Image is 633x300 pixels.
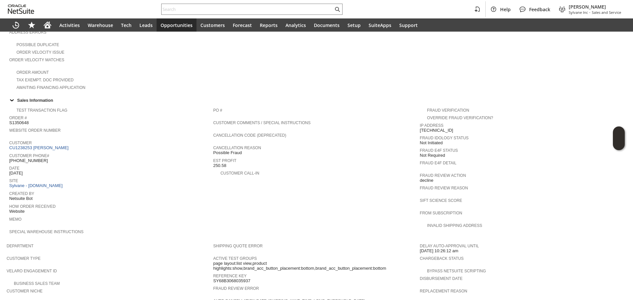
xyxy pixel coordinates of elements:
[420,256,464,261] a: Chargeback Status
[9,217,21,222] a: Memo
[59,22,80,28] span: Activities
[420,128,453,133] span: [TECHNICAL_ID]
[310,18,344,32] a: Documents
[8,18,24,32] a: Recent Records
[213,121,311,125] a: Customer Comments / Special Instructions
[333,5,341,13] svg: Search
[7,96,626,104] td: Sales Information
[14,281,60,286] a: Business Sales Team
[420,178,433,183] span: decline
[427,223,482,228] a: Invalid Shipping Address
[12,21,20,29] svg: Recent Records
[200,22,225,28] span: Customers
[420,186,468,190] a: Fraud Review Reason
[260,22,278,28] span: Reports
[16,108,67,113] a: Test Transaction Flag
[40,18,55,32] a: Home
[420,148,458,153] a: Fraud E4F Status
[9,178,18,183] a: Site
[420,248,458,254] span: [DATE] 10:26:12 am
[9,196,33,201] span: Netsuite Bot
[569,4,621,10] span: [PERSON_NAME]
[7,244,34,248] a: Department
[500,6,511,13] span: Help
[161,22,193,28] span: Opportunities
[213,256,257,261] a: Active Test Groups
[613,126,625,150] iframe: Click here to launch Oracle Guided Learning Help Panel
[420,161,456,165] a: Fraud E4F Detail
[213,158,236,163] a: Est Profit
[213,286,259,291] a: Fraud Review Error
[427,116,493,120] a: Override Fraud Verification?
[529,6,550,13] span: Feedback
[84,18,117,32] a: Warehouse
[136,18,157,32] a: Leads
[569,10,588,15] span: Sylvane Inc
[420,211,462,215] a: From Subscription
[28,21,36,29] svg: Shortcuts
[427,269,486,273] a: Bypass NetSuite Scripting
[88,22,113,28] span: Warehouse
[44,21,51,29] svg: Home
[121,22,132,28] span: Tech
[7,256,41,261] a: Customer Type
[117,18,136,32] a: Tech
[9,191,34,196] a: Created By
[9,128,61,133] a: Website Order Number
[7,269,57,273] a: Velaro Engagement ID
[420,136,468,140] a: Fraud Idology Status
[420,276,463,281] a: Disbursement Date
[213,278,251,284] span: SY68B3068035937
[9,230,83,234] a: Special Warehouse Instructions
[286,22,306,28] span: Analytics
[213,261,417,271] span: page layout:list view,product highlights:show,brand_acc_button_placement:bottom,brand_acc_button_...
[162,5,333,13] input: Search
[213,133,286,138] a: Cancellation Code (deprecated)
[213,163,226,168] span: 250.58
[9,153,49,158] a: Customer Phone#
[395,18,422,32] a: Support
[24,18,40,32] div: Shortcuts
[16,85,85,90] a: Awaiting Financing Application
[16,50,64,55] a: Order Velocity Issue
[369,22,391,28] span: SuiteApps
[229,18,256,32] a: Forecast
[233,22,252,28] span: Forecast
[9,116,27,120] a: Order #
[196,18,229,32] a: Customers
[9,171,23,176] span: [DATE]
[365,18,395,32] a: SuiteApps
[9,58,64,62] a: Order Velocity Matches
[55,18,84,32] a: Activities
[9,120,29,125] span: S1350648
[256,18,282,32] a: Reports
[9,145,70,150] a: CU1238253 [PERSON_NAME]
[282,18,310,32] a: Analytics
[9,30,46,35] a: Address Errors
[16,42,59,47] a: Possible Duplicate
[213,150,242,155] span: Possible Fraud
[347,22,361,28] span: Setup
[7,96,624,104] div: Sales Information
[8,5,34,14] svg: logo
[420,123,443,128] a: IP Address
[139,22,153,28] span: Leads
[9,209,25,214] span: Website
[213,108,222,113] a: PO #
[9,141,32,145] a: Customer
[399,22,418,28] span: Support
[213,274,247,278] a: Reference Key
[420,173,466,178] a: Fraud Review Action
[9,158,48,163] span: [PHONE_NUMBER]
[344,18,365,32] a: Setup
[589,10,590,15] span: -
[314,22,340,28] span: Documents
[420,198,462,203] a: Sift Science Score
[16,78,74,82] a: Tax Exempt. Doc Provided
[9,183,64,188] a: Sylvane - [DOMAIN_NAME]
[420,244,479,248] a: Delay Auto-Approval Until
[420,289,467,293] a: Replacement reason
[7,289,43,293] a: Customer Niche
[613,139,625,150] span: Oracle Guided Learning Widget. To move around, please hold and drag
[221,171,259,176] a: Customer Call-in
